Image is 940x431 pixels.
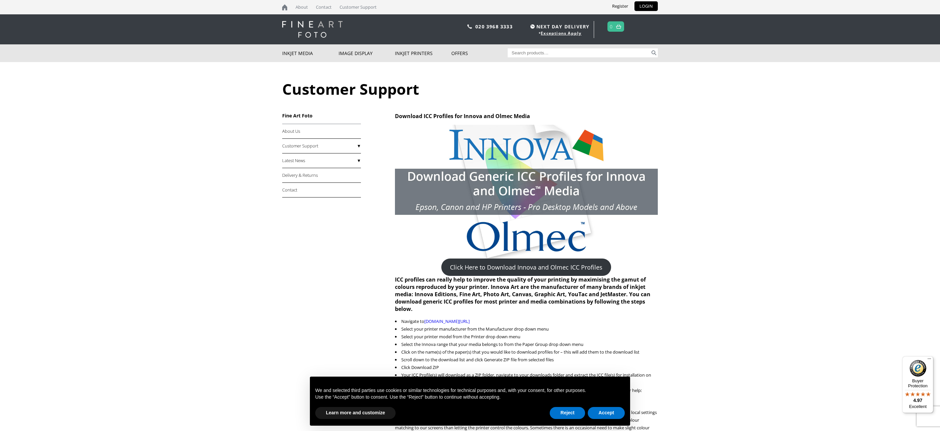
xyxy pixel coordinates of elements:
[395,276,658,313] h2: ICC profiles can really help to improve the quality of your printing by maximising the gamut of c...
[610,22,613,31] a: 0
[395,125,658,259] img: Download Generic ICC Profiles Innova and Olmec Media
[395,325,658,333] li: Select your printer manufacturer from the Manufacturer drop down menu
[475,23,513,30] a: 020 3968 3333
[607,1,633,11] a: Register
[910,360,926,377] img: Trusted Shops Trustmark
[395,318,658,325] li: Navigate to
[925,356,933,364] button: Menu
[902,378,933,388] p: Buyer Protection
[529,23,589,30] span: NEXT DAY DELIVERY
[282,168,361,183] a: Delivery & Returns
[315,407,396,419] button: Learn more and customize
[634,1,658,11] a: LOGIN
[315,394,625,401] p: Use the “Accept” button to consent. Use the “Reject” button to continue without accepting.
[282,153,361,168] a: Latest News
[902,356,933,413] button: Trusted Shops TrustmarkBuyer Protection4.97Excellent
[395,112,658,120] h2: Download ICC Profiles for Innova and Olmec Media
[424,318,470,324] a: [DOMAIN_NAME][URL]
[395,333,658,341] li: Select your printer model from the Printer drop down menu
[395,356,658,364] li: Scroll down to the download list and click Generate ZIP file from selected files
[395,348,658,356] li: Click on the name(s) of the paper(s) that you would like to download profiles for – this will add...
[541,30,581,36] a: Exceptions Apply
[315,387,625,394] p: We and selected third parties use cookies or similar technologies for technical purposes and, wit...
[530,24,535,29] img: time.svg
[339,44,395,62] a: Image Display
[395,364,658,371] li: Click Download ZIP
[395,44,451,62] a: Inkjet Printers
[282,44,339,62] a: Inkjet Media
[282,124,361,139] a: About Us
[588,407,625,419] button: Accept
[451,44,508,62] a: Offers
[508,48,650,57] input: Search products…
[395,341,658,348] li: Select the Innova range that your media belongs to from the Paper Group drop down menu
[650,48,658,57] button: Search
[282,79,658,99] h1: Customer Support
[467,24,472,29] img: phone.svg
[282,139,361,153] a: Customer Support
[282,21,343,38] img: logo-white.svg
[902,404,933,409] p: Excellent
[441,259,611,276] a: Click Here to Download Innova and Olmec ICC Profiles
[550,407,585,419] button: Reject
[282,112,361,119] h3: Fine Art Foto
[616,24,621,29] img: basket.svg
[913,398,922,403] span: 4.97
[282,183,361,197] a: Contact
